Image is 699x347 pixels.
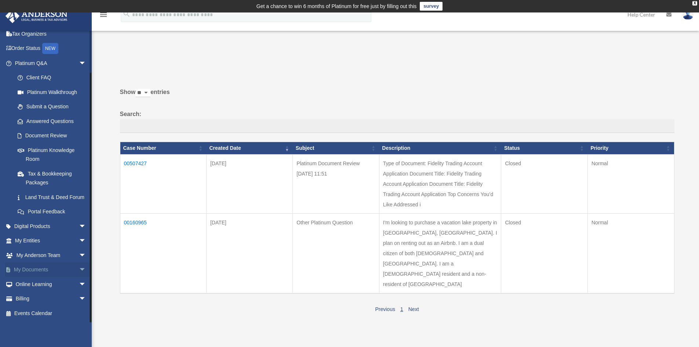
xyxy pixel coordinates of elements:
[420,2,443,11] a: survey
[5,292,97,306] a: Billingarrow_drop_down
[256,2,417,11] div: Get a chance to win 6 months of Platinum for free just by filling out this
[293,154,379,213] td: Platinum Document Review [DATE] 11:51
[79,234,94,249] span: arrow_drop_down
[120,87,674,105] label: Show entries
[206,213,292,293] td: [DATE]
[5,248,97,263] a: My Anderson Teamarrow_drop_down
[5,306,97,321] a: Events Calendar
[375,306,395,312] a: Previous
[10,71,94,85] a: Client FAQ
[79,277,94,292] span: arrow_drop_down
[42,43,58,54] div: NEW
[120,142,206,155] th: Case Number: activate to sort column ascending
[293,213,379,293] td: Other Platinum Question
[5,26,97,41] a: Tax Organizers
[5,41,97,56] a: Order StatusNEW
[293,142,379,155] th: Subject: activate to sort column ascending
[5,277,97,292] a: Online Learningarrow_drop_down
[10,85,94,100] a: Platinum Walkthrough
[120,213,206,293] td: 00160965
[501,142,587,155] th: Status: activate to sort column ascending
[10,190,94,205] a: Land Trust & Deed Forum
[379,142,501,155] th: Description: activate to sort column ascending
[5,219,97,234] a: Digital Productsarrow_drop_down
[379,154,501,213] td: Type of Document: Fidelity Trading Account Application Document Title: Fidelity Trading Account A...
[10,143,94,166] a: Platinum Knowledge Room
[123,10,131,18] i: search
[3,9,70,23] img: Anderson Advisors Platinum Portal
[79,248,94,263] span: arrow_drop_down
[120,154,206,213] td: 00507427
[692,1,697,6] div: close
[79,292,94,307] span: arrow_drop_down
[587,142,674,155] th: Priority: activate to sort column ascending
[79,56,94,71] span: arrow_drop_down
[206,154,292,213] td: [DATE]
[99,10,108,19] i: menu
[135,89,150,97] select: Showentries
[206,142,292,155] th: Created Date: activate to sort column ascending
[5,56,94,71] a: Platinum Q&Aarrow_drop_down
[400,306,403,312] a: 1
[120,109,674,133] label: Search:
[5,263,97,277] a: My Documentsarrow_drop_down
[120,119,674,133] input: Search:
[99,13,108,19] a: menu
[5,234,97,248] a: My Entitiesarrow_drop_down
[10,205,94,219] a: Portal Feedback
[587,154,674,213] td: Normal
[682,9,693,20] img: User Pic
[379,213,501,293] td: I'm looking to purchase a vacation lake property in [GEOGRAPHIC_DATA], [GEOGRAPHIC_DATA]. I plan ...
[10,166,94,190] a: Tax & Bookkeeping Packages
[501,154,587,213] td: Closed
[10,129,94,143] a: Document Review
[79,219,94,234] span: arrow_drop_down
[501,213,587,293] td: Closed
[10,100,94,114] a: Submit a Question
[79,263,94,278] span: arrow_drop_down
[10,114,90,129] a: Answered Questions
[408,306,419,312] a: Next
[587,213,674,293] td: Normal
